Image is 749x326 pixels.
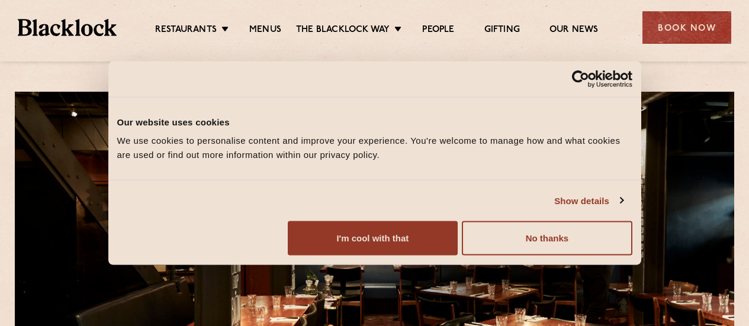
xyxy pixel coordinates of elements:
[422,24,454,37] a: People
[249,24,281,37] a: Menus
[117,115,632,129] div: Our website uses cookies
[155,24,217,37] a: Restaurants
[462,221,632,256] button: No thanks
[529,70,632,88] a: Usercentrics Cookiebot - opens in a new window
[484,24,520,37] a: Gifting
[554,193,623,208] a: Show details
[117,134,632,162] div: We use cookies to personalise content and improve your experience. You're welcome to manage how a...
[296,24,390,37] a: The Blacklock Way
[549,24,599,37] a: Our News
[642,11,731,44] div: Book Now
[18,19,117,35] img: BL_Textured_Logo-footer-cropped.svg
[288,221,458,256] button: I'm cool with that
